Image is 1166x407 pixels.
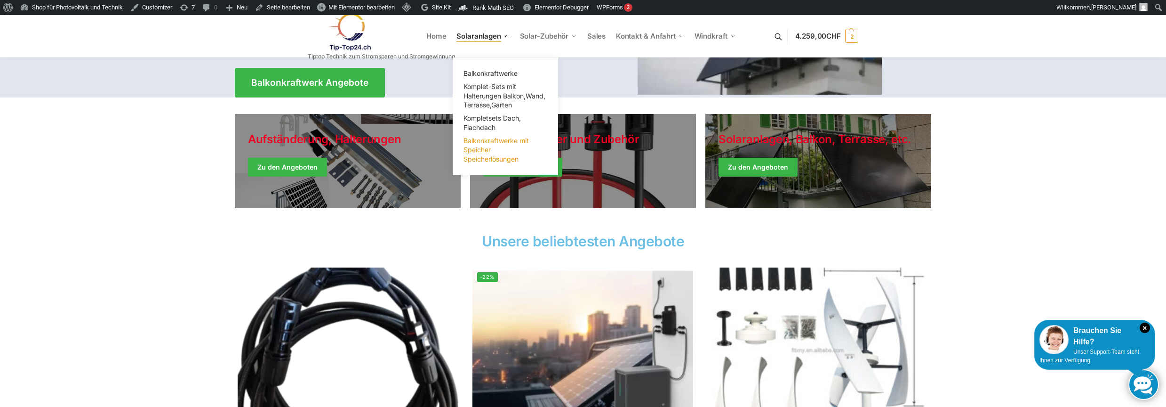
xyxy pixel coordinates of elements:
[795,32,841,41] span: 4.259,00
[616,32,676,41] span: Kontakt & Anfahrt
[472,4,514,11] span: Rank Math SEO
[432,4,451,11] span: Site Kit
[453,15,513,57] a: Solaranlagen
[463,137,529,163] span: Balkonkraftwerke mit Speicher Speicherlösungen
[705,114,931,208] a: Winter Jackets
[826,32,841,41] span: CHF
[1139,3,1148,11] img: Benutzerbild von Rupert Spoddig
[520,32,569,41] span: Solar-Zubehör
[458,134,552,166] a: Balkonkraftwerke mit Speicher Speicherlösungen
[235,234,931,248] h2: Unsere beliebtesten Angebote
[795,15,858,58] nav: Cart contents
[1091,4,1136,11] span: [PERSON_NAME]
[1039,325,1150,348] div: Brauchen Sie Hilfe?
[456,32,501,41] span: Solaranlagen
[1039,349,1139,364] span: Unser Support-Team steht Ihnen zur Verfügung
[463,69,518,77] span: Balkonkraftwerke
[795,22,858,50] a: 4.259,00CHF 2
[463,114,521,131] span: Kompletsets Dach, Flachdach
[308,13,390,51] img: Solaranlagen, Speicheranlagen und Energiesparprodukte
[463,82,545,109] span: Komplet-Sets mit Halterungen Balkon,Wand, Terrasse,Garten
[690,15,740,57] a: Windkraft
[458,67,552,80] a: Balkonkraftwerke
[516,15,581,57] a: Solar-Zubehör
[1140,323,1150,333] i: Schließen
[470,114,696,208] a: Holiday Style
[308,54,455,59] p: Tiptop Technik zum Stromsparen und Stromgewinnung
[624,3,632,12] div: 2
[328,4,395,11] span: Mit Elementor bearbeiten
[235,114,461,208] a: Holiday Style
[695,32,727,41] span: Windkraft
[845,30,858,43] span: 2
[458,112,552,134] a: Kompletsets Dach, Flachdach
[583,15,609,57] a: Sales
[587,32,606,41] span: Sales
[251,78,368,87] span: Balkonkraftwerk Angebote
[235,68,385,98] a: Balkonkraftwerk Angebote
[612,15,688,57] a: Kontakt & Anfahrt
[458,80,552,112] a: Komplet-Sets mit Halterungen Balkon,Wand, Terrasse,Garten
[1039,325,1069,354] img: Customer service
